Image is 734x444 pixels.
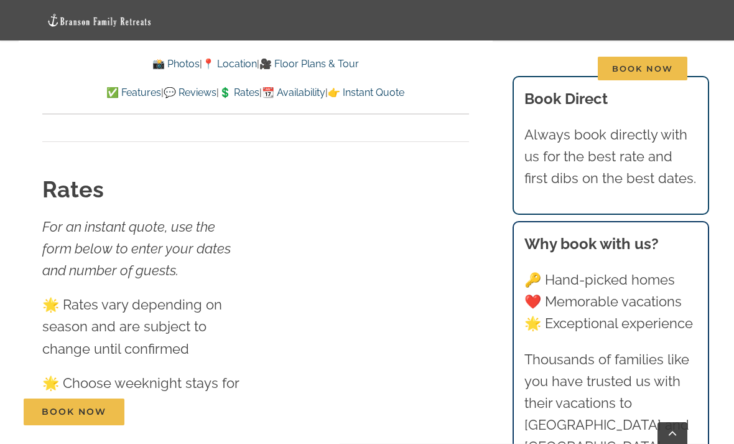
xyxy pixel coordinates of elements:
a: 💲 Rates [219,87,259,98]
span: Book Now [42,407,106,417]
p: Always book directly with us for the best rate and first dibs on the best dates. [524,124,697,190]
a: 💬 Reviews [164,87,216,98]
a: 📍 Location [202,58,257,70]
a: 👉 Instant Quote [328,87,404,98]
h3: Book Direct [524,88,697,110]
em: For an instant quote, use the form below to enter your dates and number of guests. [42,219,231,278]
a: 📸 Photos [152,58,200,70]
strong: Rates [42,176,104,202]
h3: Why book with us? [524,233,697,255]
a: ✅ Features [106,87,161,98]
a: Contact [531,49,570,89]
a: Book Now [24,399,124,425]
p: 🔑 Hand-picked homes ❤️ Memorable vacations 🌟 Exceptional experience [524,269,697,335]
p: | | [42,56,468,72]
a: 📆 Availability [262,87,325,98]
img: Branson Family Retreats Logo [47,13,152,27]
p: 🌟 Rates vary depending on season and are subject to change until confirmed [42,294,247,360]
a: 🎥 Floor Plans & Tour [259,58,359,70]
p: 🌟 Choose weeknight stays for lower rates [42,372,247,416]
span: Book Now [598,57,687,80]
span: Contact [531,64,570,73]
p: | | | | [42,85,468,101]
